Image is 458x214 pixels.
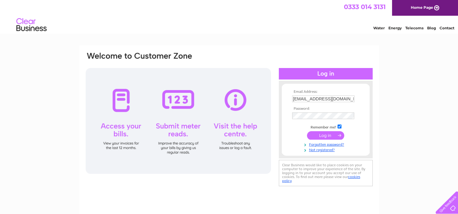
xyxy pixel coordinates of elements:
a: Forgotten password? [292,141,361,147]
td: Remember me? [291,124,361,130]
a: Contact [440,26,454,30]
a: Not registered? [292,147,361,152]
a: Water [373,26,385,30]
div: Clear Business would like to place cookies on your computer to improve your experience of the sit... [279,160,373,186]
div: Clear Business is a trading name of Verastar Limited (registered in [GEOGRAPHIC_DATA] No. 3667643... [86,3,372,29]
a: 0333 014 3131 [344,3,386,11]
a: Blog [427,26,436,30]
a: Energy [388,26,402,30]
th: Password: [291,107,361,111]
a: cookies policy [282,175,360,183]
th: Email Address: [291,90,361,94]
a: Telecoms [405,26,423,30]
input: Submit [307,131,344,140]
img: logo.png [16,16,47,34]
